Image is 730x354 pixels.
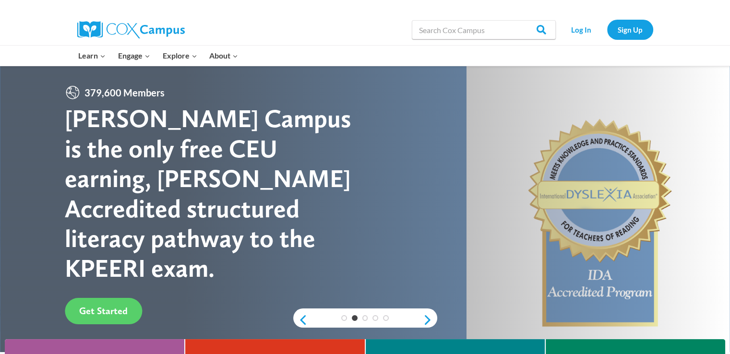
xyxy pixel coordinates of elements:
[607,20,653,39] a: Sign Up
[352,315,358,321] a: 2
[65,104,365,283] div: [PERSON_NAME] Campus is the only free CEU earning, [PERSON_NAME] Accredited structured literacy p...
[293,314,308,326] a: previous
[203,46,244,66] button: Child menu of About
[72,46,112,66] button: Child menu of Learn
[412,20,556,39] input: Search Cox Campus
[81,85,168,100] span: 379,600 Members
[293,310,437,330] div: content slider buttons
[561,20,602,39] a: Log In
[383,315,389,321] a: 5
[156,46,203,66] button: Child menu of Explore
[79,305,128,317] span: Get Started
[372,315,378,321] a: 4
[112,46,156,66] button: Child menu of Engage
[77,21,185,38] img: Cox Campus
[423,314,437,326] a: next
[362,315,368,321] a: 3
[65,298,142,324] a: Get Started
[72,46,244,66] nav: Primary Navigation
[341,315,347,321] a: 1
[561,20,653,39] nav: Secondary Navigation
